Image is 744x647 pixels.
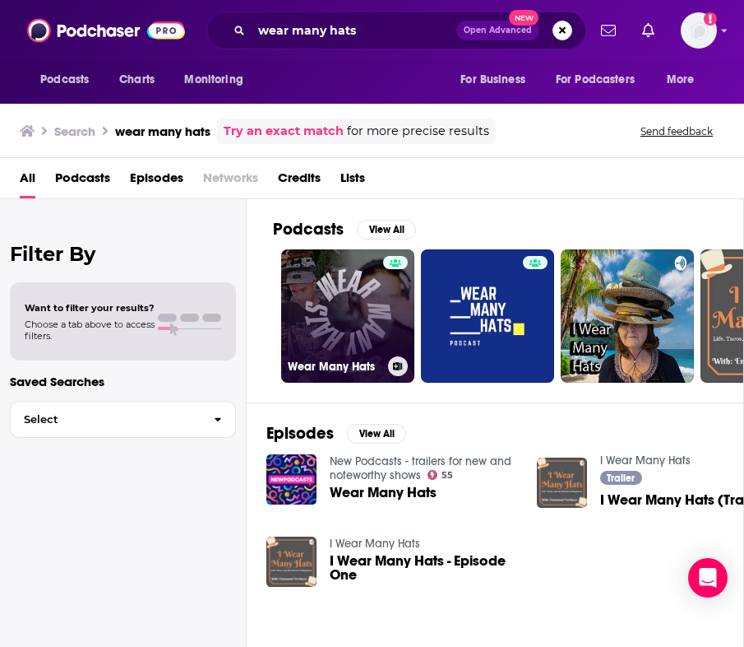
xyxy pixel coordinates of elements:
[252,17,456,44] input: Search podcasts, credits, & more...
[266,423,406,444] a: EpisodesView All
[288,360,381,374] h3: Wear Many Hats
[667,68,695,91] span: More
[11,414,201,425] span: Select
[635,16,661,44] a: Show notifications dropdown
[20,165,35,198] a: All
[460,68,525,91] span: For Business
[340,165,365,198] a: Lists
[184,68,243,91] span: Monitoring
[545,64,659,95] button: open menu
[357,220,416,240] button: View All
[681,12,717,49] img: User Profile
[509,10,538,26] span: New
[55,165,110,198] a: Podcasts
[456,21,539,40] button: Open AdvancedNew
[10,401,236,438] button: Select
[266,537,317,587] img: I Wear Many Hats - Episode One
[109,64,164,95] a: Charts
[266,423,334,444] h2: Episodes
[427,470,454,480] a: 55
[681,12,717,49] button: Show profile menu
[681,12,717,49] span: Logged in as hbgcommunications
[330,554,517,582] a: I Wear Many Hats - Episode One
[464,26,532,35] span: Open Advanced
[25,319,155,342] span: Choose a tab above to access filters.
[655,64,715,95] button: open menu
[704,12,717,26] svg: Add a profile image
[330,486,437,500] a: Wear Many Hats
[607,473,635,483] span: Trailer
[347,122,489,141] span: for more precise results
[10,242,236,266] h2: Filter By
[688,558,728,598] div: Open Intercom Messenger
[594,16,622,44] a: Show notifications dropdown
[266,454,317,505] img: Wear Many Hats
[449,64,546,95] button: open menu
[119,68,155,91] span: Charts
[206,12,586,49] div: Search podcasts, credits, & more...
[115,123,210,139] h3: wear many hats
[54,123,95,139] h3: Search
[600,454,691,468] a: I Wear Many Hats
[273,219,416,240] a: PodcastsView All
[556,68,635,91] span: For Podcasters
[278,165,321,198] a: Credits
[203,165,258,198] span: Networks
[27,15,185,46] img: Podchaser - Follow, Share and Rate Podcasts
[441,472,453,479] span: 55
[173,64,264,95] button: open menu
[537,458,587,508] img: I Wear Many Hats (Trailer)
[330,537,420,551] a: I Wear Many Hats
[224,122,344,141] a: Try an exact match
[281,249,414,383] a: Wear Many Hats
[25,302,155,314] span: Want to filter your results?
[130,165,183,198] a: Episodes
[635,124,718,138] button: Send feedback
[330,454,511,482] a: New Podcasts - trailers for new and noteworthy shows
[29,64,110,95] button: open menu
[273,219,344,240] h2: Podcasts
[347,424,406,444] button: View All
[40,68,89,91] span: Podcasts
[10,374,236,389] p: Saved Searches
